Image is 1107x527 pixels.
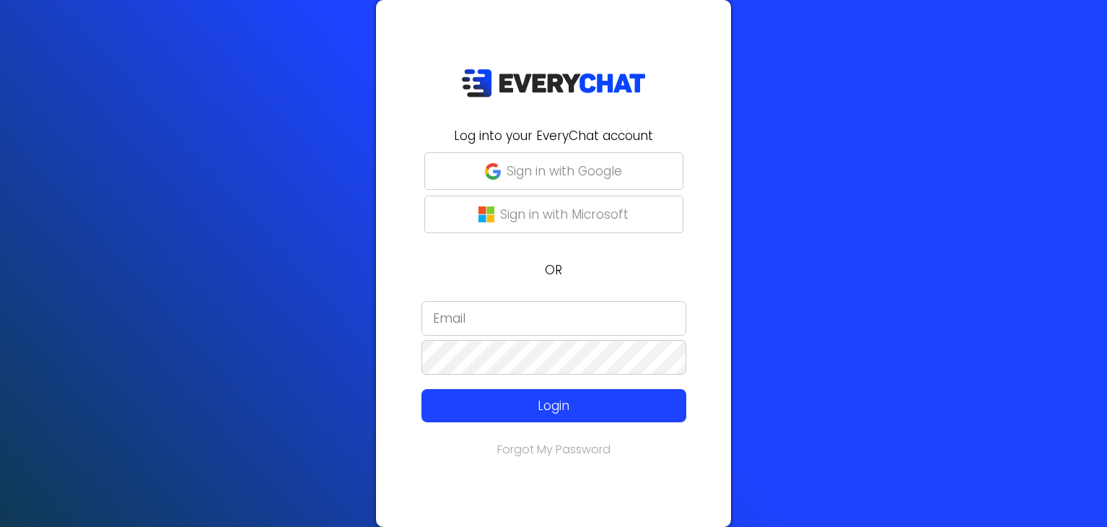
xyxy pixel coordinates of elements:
[385,261,722,279] p: OR
[385,126,722,145] h2: Log into your EveryChat account
[421,389,686,422] button: Login
[448,396,660,415] p: Login
[478,206,494,222] img: microsoft-logo.png
[497,441,611,458] a: Forgot My Password
[485,163,501,179] img: google-g.png
[424,196,683,233] button: Sign in with Microsoft
[424,152,683,190] button: Sign in with Google
[507,162,622,180] p: Sign in with Google
[500,205,629,224] p: Sign in with Microsoft
[461,69,646,98] img: EveryChat_logo_dark.png
[421,301,686,336] input: Email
